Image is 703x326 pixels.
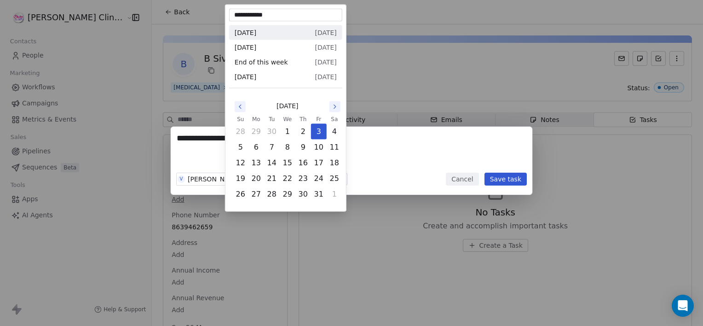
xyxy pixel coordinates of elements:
[311,115,327,124] th: Friday
[264,115,280,124] th: Tuesday
[248,115,264,124] th: Monday
[315,43,336,52] span: [DATE]
[233,187,248,202] button: Sunday, October 26th, 2025
[327,124,342,139] button: Saturday, October 4th, 2025
[265,171,279,186] button: Tuesday, October 21st, 2025
[249,124,264,139] button: Monday, September 29th, 2025
[295,115,311,124] th: Thursday
[233,115,342,202] table: October 2025
[296,171,311,186] button: Thursday, October 23rd, 2025
[265,124,279,139] button: Tuesday, September 30th, 2025
[311,171,326,186] button: Friday, October 24th, 2025
[311,140,326,155] button: Friday, October 10th, 2025
[280,156,295,170] button: Wednesday, October 15th, 2025
[235,58,288,67] span: End of this week
[311,187,326,202] button: Friday, October 31st, 2025
[315,72,336,81] span: [DATE]
[280,140,295,155] button: Wednesday, October 8th, 2025
[296,156,311,170] button: Thursday, October 16th, 2025
[327,187,342,202] button: Saturday, November 1st, 2025
[235,101,246,112] button: Go to the Previous Month
[327,140,342,155] button: Saturday, October 11th, 2025
[280,171,295,186] button: Wednesday, October 22nd, 2025
[277,101,298,111] span: [DATE]
[265,156,279,170] button: Tuesday, October 14th, 2025
[265,140,279,155] button: Tuesday, October 7th, 2025
[235,43,256,52] span: [DATE]
[235,28,256,37] span: [DATE]
[233,156,248,170] button: Sunday, October 12th, 2025
[280,115,295,124] th: Wednesday
[280,124,295,139] button: Wednesday, October 1st, 2025
[265,187,279,202] button: Tuesday, October 28th, 2025
[249,140,264,155] button: Monday, October 6th, 2025
[249,171,264,186] button: Monday, October 20th, 2025
[327,156,342,170] button: Saturday, October 18th, 2025
[249,187,264,202] button: Monday, October 27th, 2025
[296,187,311,202] button: Thursday, October 30th, 2025
[233,171,248,186] button: Sunday, October 19th, 2025
[296,124,311,139] button: Thursday, October 2nd, 2025
[327,115,342,124] th: Saturday
[280,187,295,202] button: Wednesday, October 29th, 2025
[296,140,311,155] button: Thursday, October 9th, 2025
[235,72,256,81] span: [DATE]
[315,28,336,37] span: [DATE]
[233,140,248,155] button: Sunday, October 5th, 2025
[327,171,342,186] button: Saturday, October 25th, 2025
[311,156,326,170] button: Friday, October 17th, 2025
[249,156,264,170] button: Monday, October 13th, 2025
[233,124,248,139] button: Sunday, September 28th, 2025
[315,58,336,67] span: [DATE]
[311,124,326,139] button: Today, Friday, October 3rd, 2025, selected
[329,101,340,112] button: Go to the Next Month
[233,115,248,124] th: Sunday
